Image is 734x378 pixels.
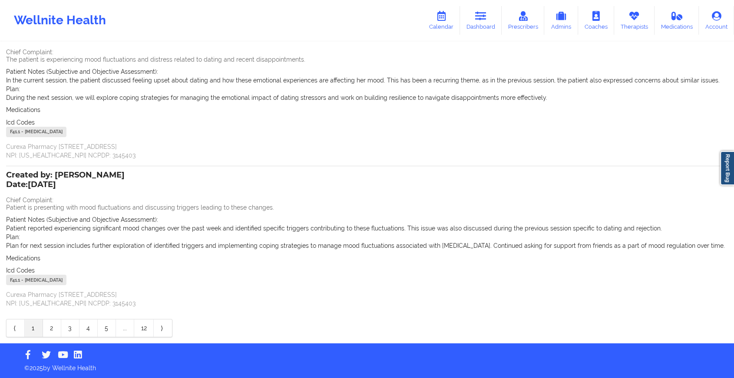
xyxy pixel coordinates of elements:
[6,55,728,64] p: The patient is experiencing mood fluctuations and distress related to dating and recent disappoin...
[6,319,172,337] div: Pagination Navigation
[655,6,699,35] a: Medications
[6,85,20,92] span: Plan:
[6,290,728,308] p: Curexa Pharmacy [STREET_ADDRESS] NPI: [US_HEALTHCARE_NPI] NCPDP: 3145403
[6,267,35,274] span: Icd Codes
[6,171,125,191] div: Created by: [PERSON_NAME]
[6,49,53,56] span: Chief Complaint:
[6,119,35,126] span: Icd Codes
[6,106,40,113] span: Medications
[6,179,125,191] p: Date: [DATE]
[18,358,716,372] p: © 2025 by Wellnite Health
[6,241,728,250] p: Plan for next session includes further exploration of identified triggers and implementing coping...
[61,319,79,337] a: 3
[614,6,655,35] a: Therapists
[6,197,53,204] span: Chief Complaint:
[544,6,578,35] a: Admins
[7,319,25,337] a: Previous item
[6,203,728,212] p: Patient is presenting with mood fluctuations and discussing triggers leading to these changes.
[154,319,172,337] a: Next item
[25,319,43,337] a: 1
[134,319,154,337] a: 12
[6,233,20,240] span: Plan:
[6,216,158,223] span: Patient Notes (Subjective and Objective Assessment):
[43,319,61,337] a: 2
[502,6,545,35] a: Prescribers
[423,6,460,35] a: Calendar
[460,6,502,35] a: Dashboard
[699,6,734,35] a: Account
[6,76,728,85] p: In the current session, the patient discussed feeling upset about dating and how these emotional ...
[6,93,728,102] p: During the next session, we will explore coping strategies for managing the emotional impact of d...
[6,224,728,233] p: Patient reported experiencing significant mood changes over the past week and identified specific...
[6,255,40,262] span: Medications
[6,142,728,160] p: Curexa Pharmacy [STREET_ADDRESS] NPI: [US_HEALTHCARE_NPI] NCPDP: 3145403
[578,6,614,35] a: Coaches
[720,151,734,185] a: Report Bug
[6,68,158,75] span: Patient Notes (Subjective and Objective Assessment):
[98,319,116,337] a: 5
[6,127,66,137] div: F41.1 - [MEDICAL_DATA]
[79,319,98,337] a: 4
[116,319,134,337] a: ...
[6,275,66,285] div: F41.1 - [MEDICAL_DATA]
